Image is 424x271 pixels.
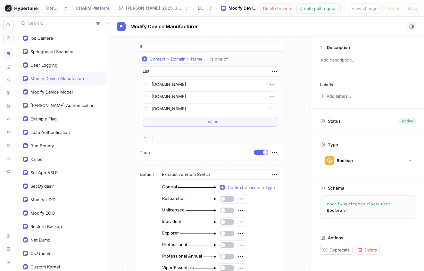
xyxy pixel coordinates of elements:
[162,195,185,202] div: Researcher
[143,91,279,102] textarea: [DOMAIN_NAME]
[162,242,187,248] div: Professional
[44,3,70,13] button: Corellium
[355,245,380,255] button: Delete
[140,44,142,50] p: If
[328,235,343,240] p: Actions
[30,130,70,135] div: Ldap Authentication
[143,68,149,75] div: List
[150,56,203,62] div: Context > Domain > Name
[30,237,50,242] div: Net Dump
[352,6,380,10] span: View changes
[207,54,237,64] button: is one of
[30,210,55,216] div: Modify ECID
[198,5,204,11] div: Draft
[30,36,53,41] div: Ios Camera
[76,6,109,10] span: CHARM Platform
[328,117,341,126] p: Status
[30,76,87,81] div: Modify Device Manufacturer
[195,3,215,13] button: Draft
[408,6,417,10] span: Save
[385,3,402,13] button: Reset
[299,6,338,10] span: Create pull request
[3,61,13,72] div: Schema
[320,245,353,255] button: Deprecate
[30,49,75,54] div: Springboard Snapshot
[30,251,52,256] div: Os Update
[30,89,73,94] div: Modify Device Model
[126,5,182,11] div: [PERSON_NAME]-2025-3-8-14-25-43
[162,171,210,178] div: Exhaustive Enum Switch
[3,257,13,268] div: Sign out
[3,244,13,255] div: Documentation
[218,183,278,192] button: Context > License Type
[162,218,181,225] div: Individual
[208,120,219,124] span: Value
[140,171,154,178] p: Default
[3,48,13,59] div: Logic
[260,3,294,13] button: Delete branch
[162,207,185,213] div: Unlicensed
[140,150,150,156] p: Then
[143,79,279,90] textarea: [DOMAIN_NAME]
[116,3,191,13] button: [PERSON_NAME]-2025-3-8-14-25-43
[327,45,350,50] p: Description
[3,74,13,85] div: Splits
[3,153,13,164] div: Analytics
[130,24,198,29] span: Modify Device Manufacturer
[229,5,256,12] div: Modify Device Manufacturer
[3,140,13,151] div: Pull requests
[3,114,13,125] div: Diff
[30,103,95,108] div: [PERSON_NAME] Authentication
[30,157,42,162] div: Kalloc
[30,170,58,175] div: Set App ASLR
[46,5,59,11] div: Corellium
[349,3,383,13] button: View changes
[337,158,353,163] div: Boolean
[210,56,228,62] div: is one of
[30,264,60,269] div: Custom Kernel
[162,253,202,259] div: Professional Annual
[296,3,341,13] button: Create pull request
[3,166,13,177] div: Settings
[3,87,13,98] div: Preview
[388,6,399,10] span: Reset
[263,6,291,10] span: Delete branch
[329,248,350,252] span: Deprecate
[28,20,93,27] input: Search...
[162,230,179,236] div: Explorer
[3,101,13,111] div: Logs
[30,116,57,121] div: Example Flag
[143,117,279,127] button: ＋Value
[30,224,62,229] div: Restore Backup
[30,184,54,189] div: Set Dyldaslr
[3,231,13,242] div: Live chat
[402,118,413,124] div: Active
[328,185,344,191] p: Schema
[318,92,353,100] button: Add labels...
[318,55,419,66] p: Add description...
[202,120,206,124] span: ＋
[228,185,275,190] div: Context > License Type
[3,127,13,138] div: Branches
[30,197,55,202] div: Modify UDID
[405,3,420,13] button: Save
[162,265,194,271] div: Viper Essentials
[320,152,416,169] button: Boolean
[328,142,338,147] p: Type
[162,184,177,190] div: Control
[143,103,279,114] textarea: [DOMAIN_NAME]
[364,248,377,252] span: Delete
[323,198,416,216] textarea: modifyDeviceManufacturer: Boolean!
[30,62,57,68] div: User Logging
[30,143,54,148] div: Bug Bounty
[140,54,205,64] button: Context > Domain > Name
[320,82,333,87] p: Labels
